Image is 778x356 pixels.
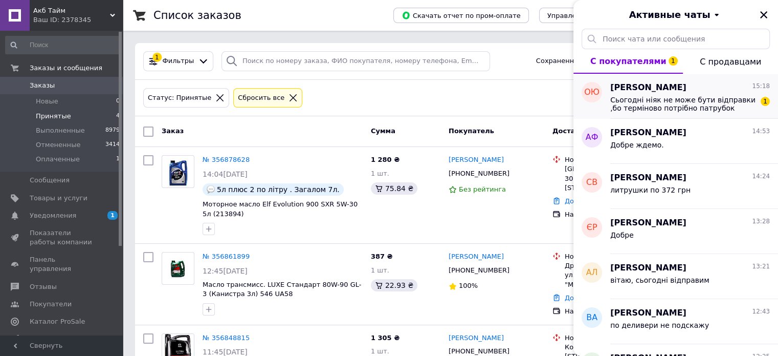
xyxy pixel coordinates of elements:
[573,299,778,344] button: ВА[PERSON_NAME]12:43по деливери не подскажу
[30,300,72,309] span: Покупатели
[586,267,598,279] span: АЛ
[610,231,634,239] span: Добре
[752,262,770,271] span: 13:21
[565,252,669,261] div: Нова Пошта
[207,185,215,194] img: :speech_balloon:
[449,252,504,262] a: [PERSON_NAME]
[5,36,121,54] input: Поиск
[30,176,70,185] span: Сообщения
[152,53,162,62] div: 1
[153,9,241,22] h1: Список заказов
[30,282,57,291] span: Отзывы
[586,312,597,324] span: ВА
[610,82,686,94] span: [PERSON_NAME]
[393,8,529,23] button: Скачать отчет по пром-оплате
[459,185,506,193] span: Без рейтинга
[459,282,478,289] span: 100%
[573,49,683,74] button: С покупателями1
[203,281,361,298] span: Масло трансмисс. LUXE Стандарт 80W-90 GL-3 (Канистра 3л) 546 UA58
[236,93,286,103] div: Сбросить все
[590,56,666,66] span: С покупателями
[449,155,504,165] a: [PERSON_NAME]
[371,347,389,355] span: 1 шт.
[602,8,749,22] button: Активные чаты
[573,209,778,254] button: ЄР[PERSON_NAME]13:28Добре
[116,155,120,164] span: 1
[573,254,778,299] button: АЛ[PERSON_NAME]13:21вітаю, сьогодні відправим
[573,119,778,164] button: АФ[PERSON_NAME]14:53Добре ждемо.
[584,87,599,98] span: ОЮ
[30,317,85,326] span: Каталог ProSale
[752,82,770,91] span: 15:18
[565,307,669,316] div: Наложенный платеж
[683,49,778,74] button: С продавцами
[610,127,686,139] span: [PERSON_NAME]
[371,170,389,177] span: 1 шт.
[371,253,393,260] span: 387 ₴
[371,266,389,274] span: 1 шт.
[36,126,85,135] span: Выполненные
[203,267,248,275] span: 12:45[DATE]
[203,334,250,342] a: № 356848815
[565,164,669,193] div: [GEOGRAPHIC_DATA], №7 (до 30 кг на одне місце): [STREET_ADDRESS]
[582,29,770,49] input: Поиск чата или сообщения
[203,170,248,178] span: 14:04[DATE]
[449,127,494,135] span: Покупатель
[105,140,120,150] span: 3414
[586,132,598,143] span: АФ
[30,194,87,203] span: Товары и услуги
[371,334,399,342] span: 1 305 ₴
[33,6,110,15] span: Акб Тайм
[565,333,669,343] div: Нова Пошта
[565,294,610,302] a: Добавить ЭН
[752,307,770,316] span: 12:43
[163,56,194,66] span: Фильтры
[371,182,417,195] div: 75.84 ₴
[162,258,194,279] img: Фото товару
[36,112,71,121] span: Принятые
[167,156,189,187] img: Фото товару
[449,333,504,343] a: [PERSON_NAME]
[371,156,399,163] span: 1 280 ₴
[610,96,755,112] span: Сьогодні ніяк не може бути відправки ,бо терміново потрібно патрубок
[449,266,509,274] span: [PHONE_NUMBER]
[449,170,509,177] span: [PHONE_NUMBER]
[573,74,778,119] button: ОЮ[PERSON_NAME]15:18Сьогодні ніяк не може бути відправки ,бо терміново потрібно патрубок1
[217,185,340,194] span: 5л плюс 2 по літру . Загалом 7л.
[610,307,686,319] span: [PERSON_NAME]
[30,228,95,247] span: Показатели работы компании
[371,279,417,291] div: 22.93 ₴
[565,197,610,205] a: Добавить ЭН
[547,12,628,19] span: Управление статусами
[586,177,597,189] span: СВ
[758,9,770,21] button: Закрыть
[565,155,669,164] div: Нова Пошта
[761,97,770,106] span: 1
[669,56,678,66] span: 1
[30,255,95,274] span: Панель управления
[610,217,686,229] span: [PERSON_NAME]
[565,210,669,219] div: Наложенный платеж
[610,262,686,274] span: [PERSON_NAME]
[36,140,80,150] span: Отмененные
[449,347,509,355] span: [PHONE_NUMBER]
[162,155,194,188] a: Фото товару
[573,164,778,209] button: СВ[PERSON_NAME]14:24литрушки по 372 грн
[700,57,761,67] span: С продавцами
[203,253,250,260] a: № 356861899
[36,97,58,106] span: Новые
[162,252,194,285] a: Фото товару
[752,217,770,226] span: 13:28
[752,127,770,136] span: 14:53
[552,127,625,135] span: Доставка и оплата
[203,348,248,356] span: 11:45[DATE]
[30,334,68,344] span: Аналитика
[203,156,250,163] a: № 356878628
[587,222,597,234] span: ЄР
[203,200,358,218] span: Моторное масло Elf Evolution 900 SXR 5W-30 5л (213894)
[33,15,123,25] div: Ваш ID: 2378345
[610,321,709,329] span: по деливери не подскажу
[30,211,76,220] span: Уведомления
[162,127,184,135] span: Заказ
[610,186,691,194] span: литрушки по 372 грн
